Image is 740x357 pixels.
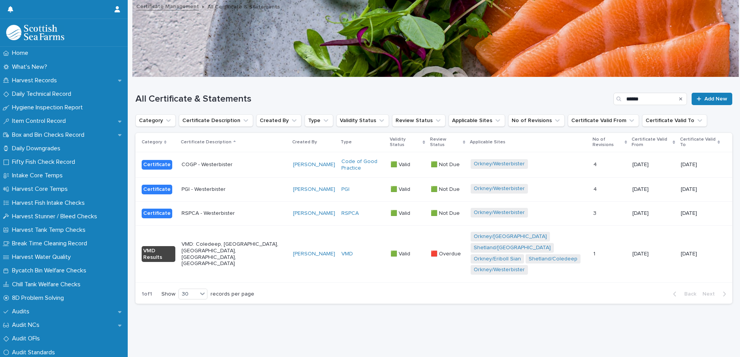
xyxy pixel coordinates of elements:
[9,294,70,302] p: 8D Problem Solving
[474,185,525,192] a: Orkney/Westerbister
[681,161,720,168] p: [DATE]
[341,186,349,193] a: PGI
[9,172,69,179] p: Intake Core Temps
[9,213,103,220] p: Harvest Stunner / Bleed Checks
[142,246,175,262] div: VMD Results
[613,93,687,105] input: Search
[431,209,461,217] p: 🟩 Not Due
[135,93,610,105] h1: All Certificate & Statements
[293,251,335,257] a: [PERSON_NAME]
[474,161,525,167] a: Orkney/Westerbister
[474,245,551,251] a: Shetland/[GEOGRAPHIC_DATA]
[431,160,461,168] p: 🟩 Not Due
[9,145,67,152] p: Daily Downgrades
[9,253,77,261] p: Harvest Water Quality
[9,131,91,139] p: Box and Bin Checks Record
[593,185,598,193] p: 4
[474,209,525,216] a: Orkney/Westerbister
[9,90,77,98] p: Daily Technical Record
[305,114,333,127] button: Type
[293,210,335,217] a: [PERSON_NAME]
[207,2,280,10] p: All Certificate & Statements
[470,138,505,146] p: Applicable Sites
[341,158,385,172] a: Code of Good Practice
[391,185,412,193] p: 🟩 Valid
[632,135,671,150] p: Certificate Valid From
[681,186,720,193] p: [DATE]
[9,63,53,71] p: What's New?
[430,135,461,150] p: Review Status
[9,267,92,274] p: Bycatch Bin Welfare Checks
[182,186,287,193] p: PGI - Westerbister
[568,114,639,127] button: Certificate Valid From
[9,49,34,57] p: Home
[182,161,287,168] p: COGP - Westerbister
[474,267,525,273] a: Orkney/Westerbister
[692,93,732,105] a: Add New
[702,291,719,297] span: Next
[341,138,352,146] p: Type
[704,96,727,102] span: Add New
[9,240,93,247] p: Break Time Cleaning Record
[391,249,412,257] p: 🟩 Valid
[632,210,675,217] p: [DATE]
[293,161,335,168] a: [PERSON_NAME]
[632,161,675,168] p: [DATE]
[9,104,89,111] p: Hygiene Inspection Report
[9,77,63,84] p: Harvest Records
[142,185,172,194] div: Certificate
[9,281,87,288] p: Chill Tank Welfare Checks
[593,209,598,217] p: 3
[142,138,162,146] p: Category
[135,178,732,202] tr: CertificatePGI - Westerbister[PERSON_NAME] PGI 🟩 Valid🟩 Valid 🟩 Not Due🟩 Not Due Orkney/Westerbis...
[135,225,732,282] tr: VMD ResultsVMD: Coledeep, [GEOGRAPHIC_DATA], [GEOGRAPHIC_DATA], [GEOGRAPHIC_DATA], [GEOGRAPHIC_DA...
[9,321,46,329] p: Audit NCs
[9,335,46,342] p: Audit OFIs
[135,202,732,226] tr: CertificateRSPCA - Westerbister[PERSON_NAME] RSPCA 🟩 Valid🟩 Valid 🟩 Not Due🟩 Not Due Orkney/Weste...
[642,114,707,127] button: Certificate Valid To
[179,290,197,298] div: 30
[699,291,732,297] button: Next
[667,291,699,297] button: Back
[681,251,720,257] p: [DATE]
[142,209,172,218] div: Certificate
[593,160,598,168] p: 4
[9,117,72,125] p: Item Control Record
[9,199,91,207] p: Harvest Fish Intake Checks
[341,251,353,257] a: VMD
[449,114,505,127] button: Applicable Sites
[593,135,622,150] p: No of Revisions
[390,135,421,150] p: Validity Status
[9,226,92,234] p: Harvest Tank Temp Checks
[161,291,175,297] p: Show
[336,114,389,127] button: Validity Status
[181,138,231,146] p: Certificate Description
[431,249,462,257] p: 🟥 Overdue
[680,135,716,150] p: Certificate Valid To
[681,210,720,217] p: [DATE]
[135,152,732,178] tr: CertificateCOGP - Westerbister[PERSON_NAME] Code of Good Practice 🟩 Valid🟩 Valid 🟩 Not Due🟩 Not D...
[6,25,64,40] img: mMrefqRFQpe26GRNOUkG
[182,210,287,217] p: RSPCA - Westerbister
[341,210,359,217] a: RSPCA
[179,114,253,127] button: Certificate Description
[142,160,172,170] div: Certificate
[9,349,61,356] p: Audit Standards
[211,291,254,297] p: records per page
[135,285,158,304] p: 1 of 1
[474,233,547,240] a: Orkney/[GEOGRAPHIC_DATA]
[136,2,199,10] a: Certificate Management
[431,185,461,193] p: 🟩 Not Due
[292,138,317,146] p: Created By
[135,114,176,127] button: Category
[293,186,335,193] a: [PERSON_NAME]
[680,291,696,297] span: Back
[474,256,521,262] a: Orkney/Eriboll Sian
[9,308,36,315] p: Audits
[182,241,287,267] p: VMD: Coledeep, [GEOGRAPHIC_DATA], [GEOGRAPHIC_DATA], [GEOGRAPHIC_DATA], [GEOGRAPHIC_DATA]
[593,249,597,257] p: 1
[391,209,412,217] p: 🟩 Valid
[391,160,412,168] p: 🟩 Valid
[632,251,675,257] p: [DATE]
